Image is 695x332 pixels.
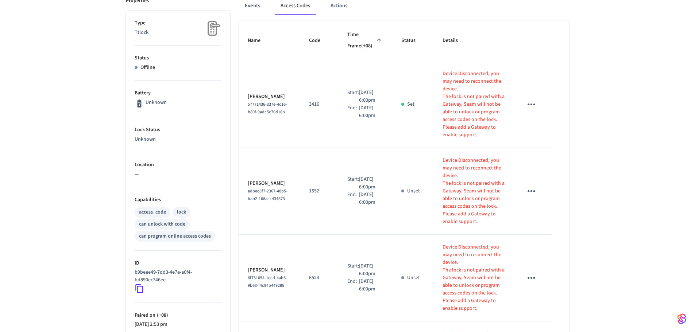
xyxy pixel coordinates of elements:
span: adbec8f7-2367-48b5-bab2-168acc434873 [248,188,287,202]
div: can unlock with code [139,220,185,228]
p: Ttlock [135,29,221,36]
p: Unknown [135,136,221,143]
p: [PERSON_NAME] [248,180,291,187]
span: 57771436-337e-4c16-b80f-9adc5c70d18b [248,101,287,115]
span: Details [443,35,467,46]
p: — [135,171,221,178]
span: ( +08 ) [155,312,168,319]
p: The lock is not paired with a Gateway, Seam will not be able to unlock or program access codes on... [443,93,505,139]
p: Battery [135,89,221,97]
p: [PERSON_NAME] [248,93,291,101]
div: End: [347,191,359,206]
p: [DATE] 6:00pm [359,176,384,191]
p: Unknown [146,99,167,106]
p: Device Disconnected, you may need to reconnect the device. [443,157,505,180]
p: 1552 [309,187,330,195]
div: access_code [139,208,166,216]
p: Unset [407,274,420,282]
p: [DATE] 6:00pm [359,262,384,278]
div: Start: [347,176,359,191]
span: Status [401,35,425,46]
p: Location [135,161,221,169]
div: Start: [347,89,359,104]
div: can program online access codes [139,233,211,240]
p: Offline [140,64,155,71]
p: b9beee49-7dd3-4e7e-a0f4-bd890ec746ee [135,269,219,284]
span: Code [309,35,330,46]
p: [DATE] 6:00pm [359,278,384,293]
p: The lock is not paired with a Gateway, Seam will not be able to unlock or program access codes on... [443,266,505,312]
p: ID [135,259,221,267]
div: lock [177,208,186,216]
span: Name [248,35,270,46]
p: [PERSON_NAME] [248,266,291,274]
p: Set [407,101,414,108]
img: Placeholder Lock Image [203,19,221,38]
p: Type [135,19,221,27]
span: 6f731054-1ecd-4ab6-9b63-f4c94b449285 [248,275,287,289]
div: End: [347,278,359,293]
p: Paired on [135,312,221,319]
div: End: [347,104,359,120]
p: [DATE] 6:00pm [359,191,384,206]
div: Start: [347,262,359,278]
p: Device Disconnected, you may need to reconnect the device. [443,70,505,93]
p: Capabilities [135,196,221,204]
img: SeamLogoGradient.69752ec5.svg [677,313,686,325]
p: [DATE] 2:53 pm [135,321,221,328]
p: [DATE] 6:00pm [359,89,384,104]
p: Status [135,54,221,62]
p: 3416 [309,101,330,108]
p: Device Disconnected, you may need to reconnect the device. [443,243,505,266]
p: Unset [407,187,420,195]
p: The lock is not paired with a Gateway, Seam will not be able to unlock or program access codes on... [443,180,505,226]
span: Time Frame(+08) [347,29,384,52]
p: [DATE] 6:00pm [359,104,384,120]
p: Lock Status [135,126,221,134]
p: 6524 [309,274,330,282]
